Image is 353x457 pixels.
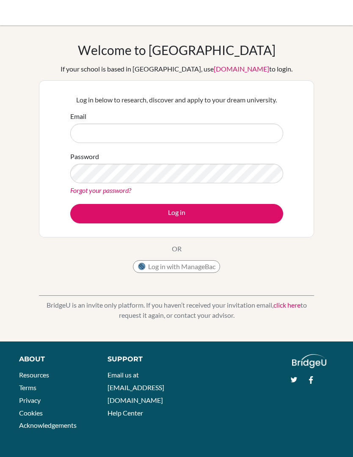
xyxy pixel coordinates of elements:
[19,409,43,417] a: Cookies
[61,64,292,74] div: If your school is based in [GEOGRAPHIC_DATA], use to login.
[19,371,49,379] a: Resources
[70,204,283,223] button: Log in
[19,354,88,364] div: About
[78,42,276,58] h1: Welcome to [GEOGRAPHIC_DATA]
[108,409,143,417] a: Help Center
[172,244,182,254] p: OR
[19,383,36,391] a: Terms
[108,371,164,404] a: Email us at [EMAIL_ADDRESS][DOMAIN_NAME]
[19,421,77,429] a: Acknowledgements
[70,95,283,105] p: Log in below to research, discover and apply to your dream university.
[39,300,314,320] p: BridgeU is an invite only platform. If you haven’t received your invitation email, to request it ...
[70,111,86,121] label: Email
[133,260,220,273] button: Log in with ManageBac
[273,301,301,309] a: click here
[108,354,169,364] div: Support
[70,186,131,194] a: Forgot your password?
[19,396,41,404] a: Privacy
[214,65,269,73] a: [DOMAIN_NAME]
[292,354,326,368] img: logo_white@2x-f4f0deed5e89b7ecb1c2cc34c3e3d731f90f0f143d5ea2071677605dd97b5244.png
[70,151,99,162] label: Password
